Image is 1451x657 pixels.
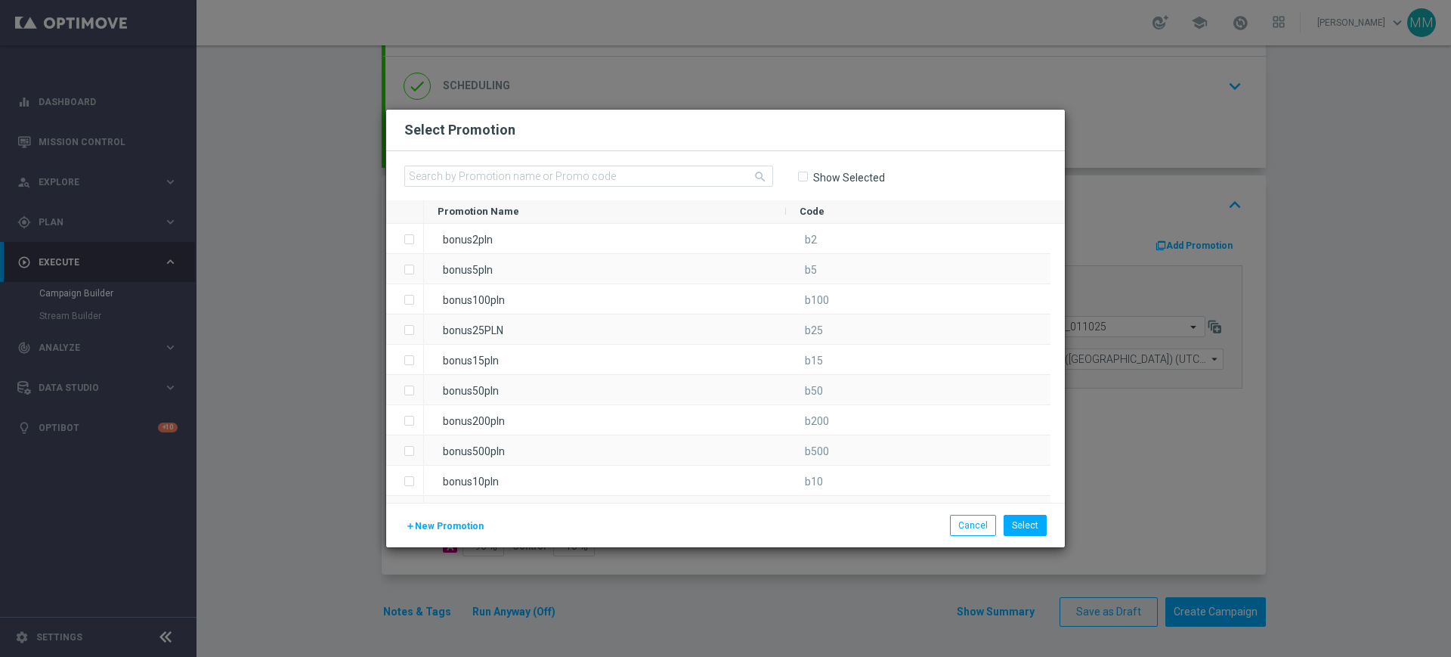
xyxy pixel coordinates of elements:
span: b100 [805,294,829,306]
span: b50 [805,385,823,397]
div: Press SPACE to select this row. [386,466,424,496]
span: b2 [805,234,817,246]
span: b25 [805,324,823,336]
div: Press SPACE to select this row. [386,405,424,435]
i: search [753,170,767,184]
div: bonus50pln [424,375,786,404]
div: Press SPACE to select this row. [424,254,1050,284]
div: Press SPACE to select this row. [386,435,424,466]
div: Press SPACE to select this row. [424,375,1050,405]
div: Press SPACE to select this row. [424,315,1050,345]
div: bonus500pln [424,435,786,465]
h2: Select Promotion [404,121,515,139]
div: Press SPACE to select this row. [424,496,1050,526]
button: New Promotion [404,518,485,535]
button: Cancel [950,515,996,536]
div: Press SPACE to select this row. [424,466,1050,496]
span: New Promotion [415,521,484,531]
i: add [406,522,415,531]
div: Press SPACE to select this row. [386,284,424,315]
span: b500 [805,445,829,457]
span: b5 [805,264,817,276]
div: bonus5pln [424,254,786,284]
div: Press SPACE to select this row. [386,254,424,284]
div: bonus15pln [424,345,786,374]
div: Press SPACE to select this row. [386,224,424,254]
div: Press SPACE to select this row. [424,345,1050,375]
span: b200 [805,415,829,427]
div: Press SPACE to select this row. [386,315,424,345]
div: bonus10pln [424,466,786,495]
button: Select [1004,515,1047,536]
div: Press SPACE to select this row. [386,496,424,526]
div: Press SPACE to select this row. [424,405,1050,435]
span: Code [800,206,825,217]
div: bonus25PLN [424,315,786,344]
div: bonus200pln [424,405,786,435]
div: Press SPACE to select this row. [386,375,424,405]
div: Press SPACE to select this row. [424,435,1050,466]
div: bonus2pln [424,224,786,253]
div: Press SPACE to select this row. [424,224,1050,254]
div: bonus30pln [424,496,786,525]
input: Search by Promotion name or Promo code [404,166,773,187]
span: b15 [805,355,823,367]
span: b10 [805,476,823,488]
label: Show Selected [812,171,885,184]
span: Promotion Name [438,206,519,217]
div: Press SPACE to select this row. [424,284,1050,315]
div: bonus100pln [424,284,786,314]
div: Press SPACE to select this row. [386,345,424,375]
